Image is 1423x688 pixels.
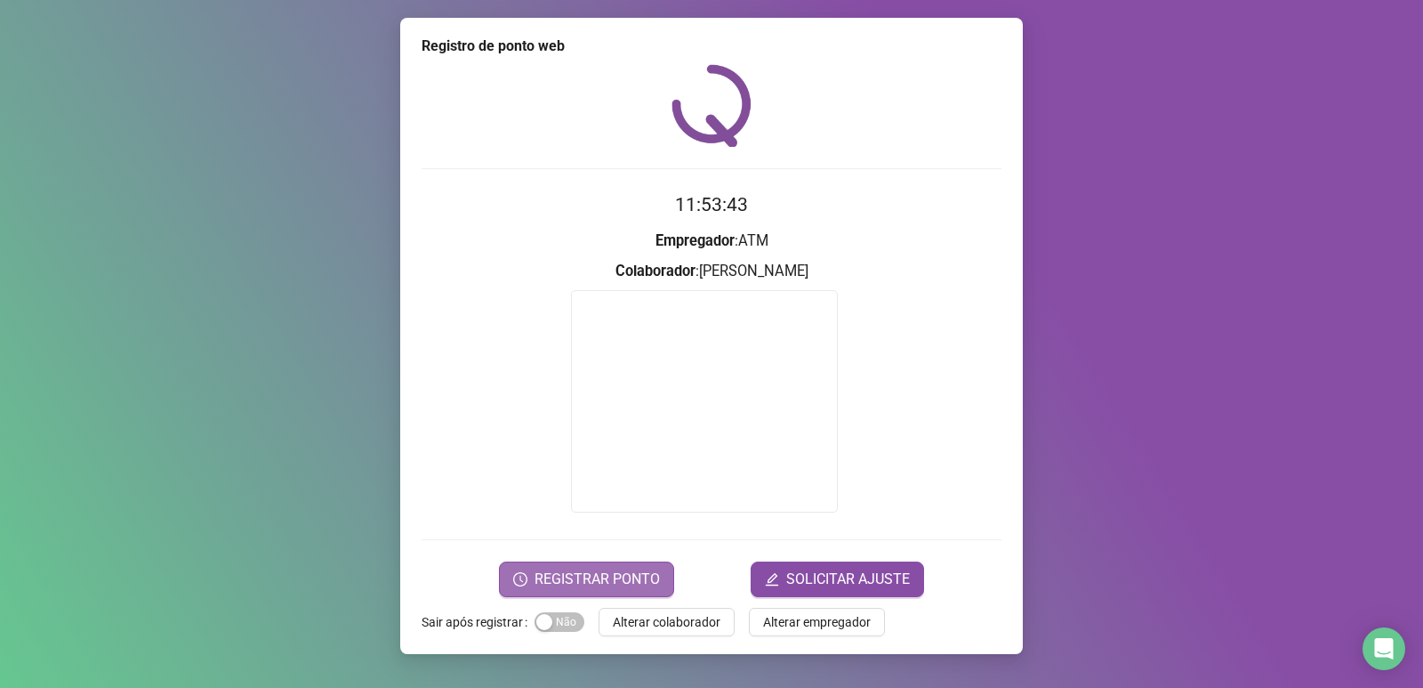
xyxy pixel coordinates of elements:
div: Open Intercom Messenger [1363,627,1405,670]
span: REGISTRAR PONTO [535,569,660,590]
span: Alterar empregador [763,612,871,632]
button: Alterar empregador [749,608,885,636]
div: Registro de ponto web [422,36,1001,57]
h3: : ATM [422,230,1001,253]
time: 11:53:43 [675,194,748,215]
button: Alterar colaborador [599,608,735,636]
label: Sair após registrar [422,608,535,636]
button: REGISTRAR PONTO [499,562,674,597]
span: Alterar colaborador [613,612,720,632]
span: edit [765,572,779,587]
button: editSOLICITAR AJUSTE [751,562,924,597]
strong: Empregador [655,232,735,249]
h3: : [PERSON_NAME] [422,260,1001,283]
strong: Colaborador [615,263,695,279]
span: SOLICITAR AJUSTE [786,569,910,590]
img: QRPoint [671,64,752,147]
span: clock-circle [513,572,527,587]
